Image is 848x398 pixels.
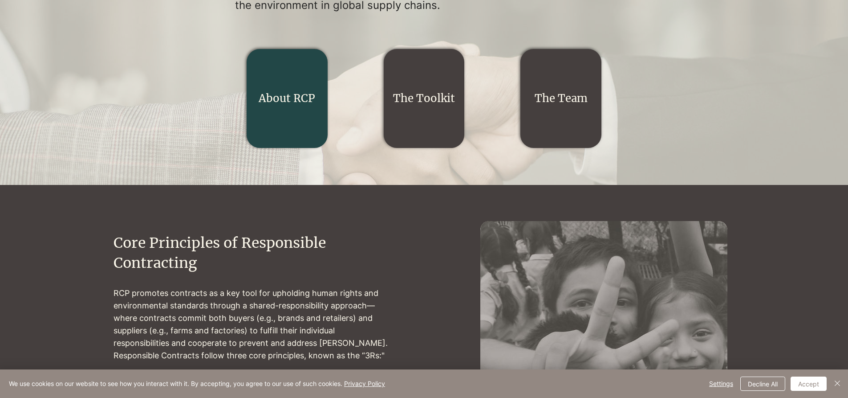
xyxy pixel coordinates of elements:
a: The Toolkit [393,91,455,105]
a: About RCP [259,91,315,105]
span: Settings [709,377,733,390]
a: The Team [535,91,588,105]
a: Privacy Policy [344,380,385,387]
button: Decline All [740,377,785,391]
h2: Core Principles of Responsible Contracting [114,233,390,273]
button: Accept [791,377,827,391]
img: Close [832,378,843,389]
button: Close [832,377,843,391]
p: RCP promotes contracts as a key tool for upholding human rights and environmental standards throu... [114,287,390,362]
span: We use cookies on our website to see how you interact with it. By accepting, you agree to our use... [9,380,385,388]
